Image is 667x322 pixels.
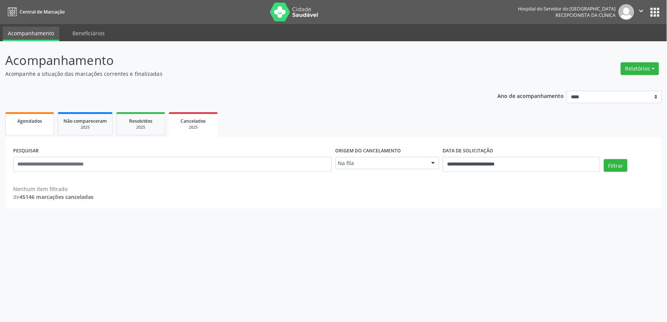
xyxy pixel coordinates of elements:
a: Beneficiários [67,27,110,40]
strong: 45146 marcações canceladas [20,193,93,200]
span: Cancelados [181,118,206,124]
p: Acompanhe a situação das marcações correntes e finalizadas [5,70,465,78]
span: Recepcionista da clínica [556,12,616,18]
span: Na fila [338,159,424,167]
div: 2025 [122,125,160,130]
div: 2025 [174,125,212,130]
label: Origem do cancelamento [336,145,401,157]
p: Acompanhamento [5,51,465,70]
a: Central de Marcação [5,6,65,18]
div: 2025 [63,125,107,130]
div: Hospital do Servidor do [GEOGRAPHIC_DATA] [518,6,616,12]
button: Filtrar [604,159,628,172]
span: Central de Marcação [20,9,65,15]
p: Ano de acompanhamento [498,91,564,100]
span: Resolvidos [129,118,152,124]
label: PESQUISAR [13,145,39,157]
button: apps [649,6,662,19]
button: Relatórios [621,62,659,75]
i:  [637,7,646,15]
div: Nenhum item filtrado [13,185,93,193]
img: img [619,4,634,20]
button:  [634,4,649,20]
a: Acompanhamento [3,27,59,41]
div: de [13,193,93,201]
label: DATA DE SOLICITAÇÃO [443,145,494,157]
span: Não compareceram [63,118,107,124]
span: Agendados [17,118,42,124]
